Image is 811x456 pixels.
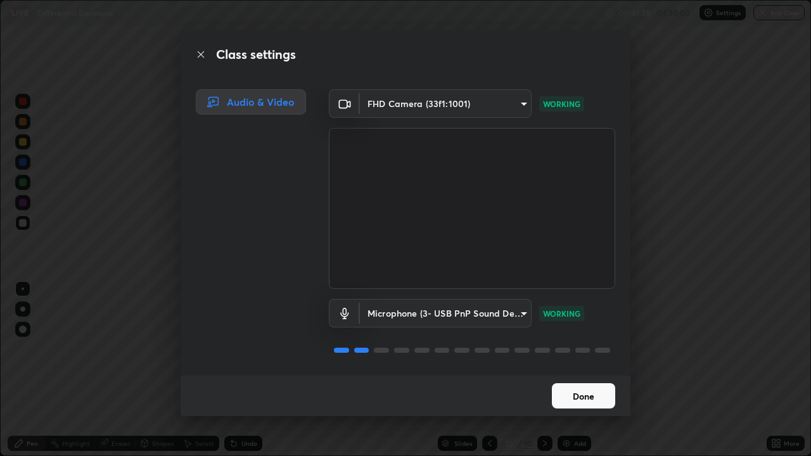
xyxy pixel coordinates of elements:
h2: Class settings [216,45,296,64]
div: FHD Camera (33f1:1001) [360,299,532,327]
p: WORKING [543,98,580,110]
p: WORKING [543,308,580,319]
div: Audio & Video [196,89,306,115]
button: Done [552,383,615,408]
div: FHD Camera (33f1:1001) [360,89,532,118]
